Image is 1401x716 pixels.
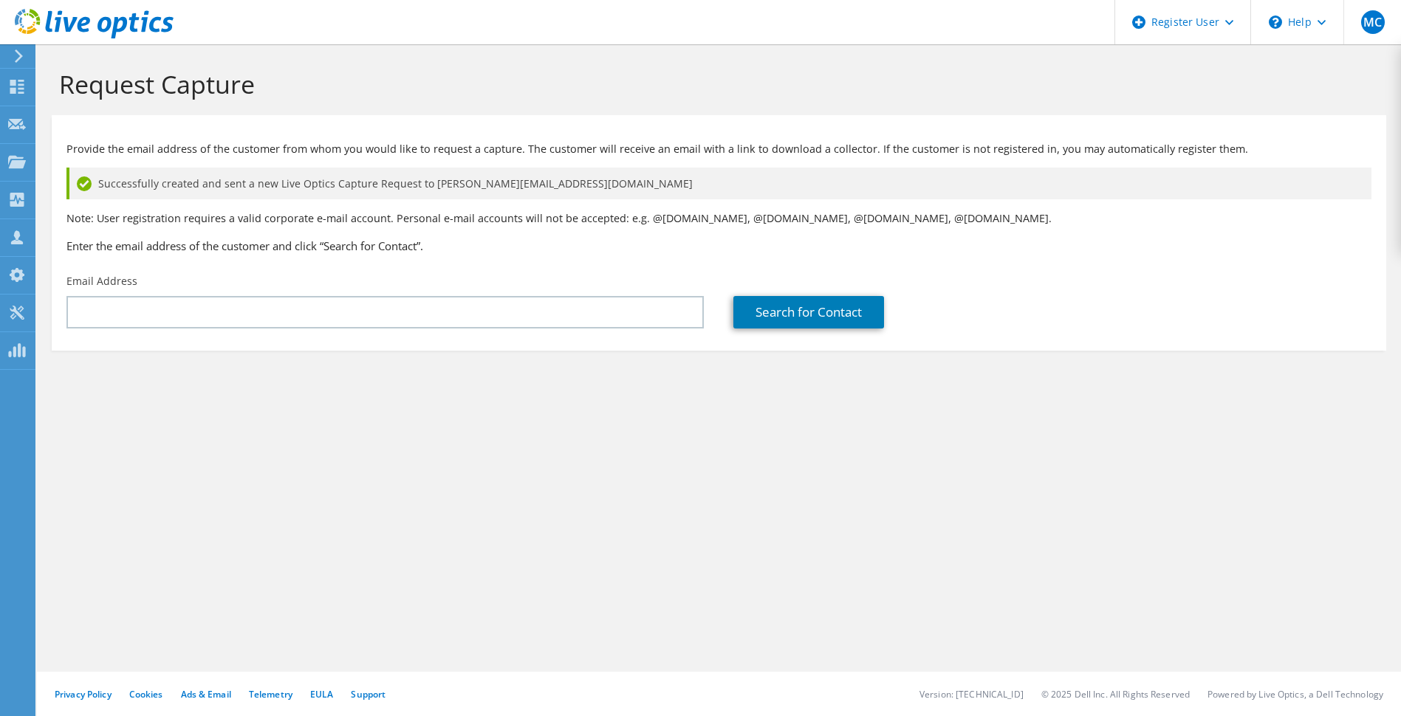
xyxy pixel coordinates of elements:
[1041,688,1190,700] li: © 2025 Dell Inc. All Rights Reserved
[1269,16,1282,29] svg: \n
[1361,10,1385,34] span: MC
[55,688,112,700] a: Privacy Policy
[310,688,333,700] a: EULA
[129,688,163,700] a: Cookies
[66,238,1371,254] h3: Enter the email address of the customer and click “Search for Contact”.
[351,688,386,700] a: Support
[66,210,1371,227] p: Note: User registration requires a valid corporate e-mail account. Personal e-mail accounts will ...
[919,688,1024,700] li: Version: [TECHNICAL_ID]
[181,688,231,700] a: Ads & Email
[66,274,137,289] label: Email Address
[1208,688,1383,700] li: Powered by Live Optics, a Dell Technology
[249,688,292,700] a: Telemetry
[66,141,1371,157] p: Provide the email address of the customer from whom you would like to request a capture. The cust...
[733,296,884,328] a: Search for Contact
[59,69,1371,100] h1: Request Capture
[98,176,693,192] span: Successfully created and sent a new Live Optics Capture Request to [PERSON_NAME][EMAIL_ADDRESS][D...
